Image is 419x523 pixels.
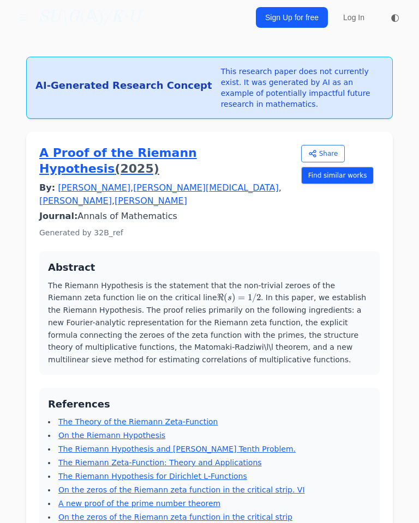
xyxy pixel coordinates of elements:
span: By: [39,183,55,193]
h3: Abstract [48,260,371,275]
a: The Riemann Zeta-Function: Theory and Applications [58,458,262,467]
span: Journal: [39,211,77,221]
a: On the Riemann Hypothesis [58,431,165,440]
a: Sign Up for free [256,7,328,28]
h4: AI-Generated Research Concept [35,78,212,93]
button: Find similar works [301,167,374,184]
span: ◐ [391,13,399,22]
a: [PERSON_NAME] [115,196,187,206]
a: SU\G(𝔸)/K·U [38,8,140,27]
p: This research paper does not currently exist. It was generated by AI as an example of potentially... [221,66,384,110]
button: ◐ [384,7,406,28]
i: /K·U [104,9,140,26]
h3: References [48,397,371,412]
span: 1/2 [248,292,261,303]
span: ( [224,292,228,303]
p: The Riemann Hypothesis is the statement that the non-trivial zeroes of the Riemann zeta function ... [48,279,371,366]
span: ℜ [217,292,224,303]
h3: Annals of Mathematics [39,210,292,223]
span: = [238,292,245,303]
a: A Proof of the Riemann Hypothesis(2025) [39,145,292,177]
a: On the zeros of the Riemann zeta function in the critical strip [58,513,292,521]
div: Generated by 32B_ref [39,227,292,238]
h3: , , , [39,181,292,208]
a: [PERSON_NAME] [58,183,130,193]
span: (2025) [115,162,159,175]
span: ) [232,292,236,303]
span: Share [319,149,338,158]
span: s [228,294,232,302]
i: SU\G [38,9,80,26]
a: On the zeros of the Riemann zeta function in the critical strip. VI [58,485,305,494]
a: [PERSON_NAME][MEDICAL_DATA] [133,183,279,193]
a: Log In [337,8,371,27]
a: [PERSON_NAME] [39,196,112,206]
a: The Theory of the Riemann Zeta-Function [58,417,218,426]
a: A new proof of the prime number theorem [58,499,220,508]
a: The Riemann Hypothesis and [PERSON_NAME] Tenth Problem. [58,445,296,453]
a: The Riemann Hypothesis for Dirichlet L-Functions [58,472,247,481]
